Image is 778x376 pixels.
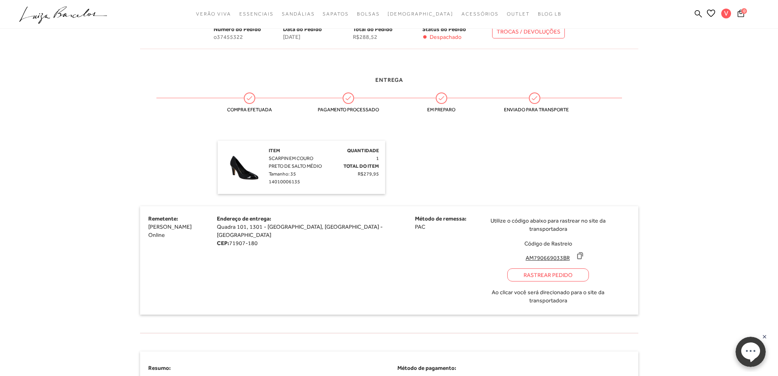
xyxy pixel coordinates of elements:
[461,11,499,17] span: Acessórios
[196,7,231,22] a: noSubCategoriesText
[282,11,314,17] span: Sandálias
[269,155,322,169] span: SCARPIN EM COURO PRETO DE SALTO MÉDIO
[411,107,472,113] span: Em preparo
[196,11,231,17] span: Verão Viva
[283,34,353,41] span: [DATE]
[269,179,300,185] span: 14010006135
[422,26,466,32] span: Status do Pedido
[148,223,192,238] span: [PERSON_NAME] Online
[343,163,379,169] span: Total do Item
[507,268,589,281] a: Rastrear Pedido
[486,288,611,304] span: Ao clicar você será direcionado para o site da transportadora
[214,34,283,41] span: o37455322
[282,7,314,22] a: noSubCategoriesText
[148,364,381,372] h4: Resumo:
[323,11,348,17] span: Sapatos
[224,147,265,188] img: SCARPIN EM COURO PRETO DE SALTO MÉDIO
[214,26,261,32] span: Número do Pedido
[358,171,379,177] span: R$279,95
[239,7,274,22] a: noSubCategoriesText
[538,7,562,22] a: BLOG LB
[388,7,453,22] a: noSubCategoriesText
[283,26,322,32] span: Data do Pedido
[353,26,392,32] span: Total do Pedido
[217,215,271,222] span: Endereço de entrega:
[492,25,565,38] a: TROCAS / DEVOLUÇÕES
[375,77,403,83] span: Entrega
[217,240,229,246] strong: CEP:
[718,8,735,21] button: V
[741,8,747,14] span: 0
[347,148,379,153] span: Quantidade
[507,11,530,17] span: Outlet
[219,107,280,113] span: Compra efetuada
[486,216,611,233] span: Utilize o código abaixo para rastrear no site da transportadora
[415,223,425,230] span: PAC
[735,9,747,20] button: 0
[323,7,348,22] a: noSubCategoriesText
[507,7,530,22] a: noSubCategoriesText
[415,215,466,222] span: Método de remessa:
[318,107,379,113] span: Pagamento processado
[353,34,423,41] span: R$288,52
[269,148,280,153] span: Item
[357,7,380,22] a: noSubCategoriesText
[504,107,565,113] span: Enviado para transporte
[524,240,572,247] span: Código de Rastreio
[269,171,296,177] span: Tamanho: 35
[538,11,562,17] span: BLOG LB
[397,364,630,372] h4: Método de pagamento:
[357,11,380,17] span: Bolsas
[461,7,499,22] a: noSubCategoriesText
[376,155,379,161] span: 1
[148,215,178,222] span: Remetente:
[721,9,731,18] span: V
[217,223,383,238] span: Quadra 101, 1301 - [GEOGRAPHIC_DATA], [GEOGRAPHIC_DATA] - [GEOGRAPHIC_DATA]
[422,34,428,41] span: •
[229,240,258,246] span: 71907-180
[388,11,453,17] span: [DEMOGRAPHIC_DATA]
[430,34,461,41] span: Despachado
[239,11,274,17] span: Essenciais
